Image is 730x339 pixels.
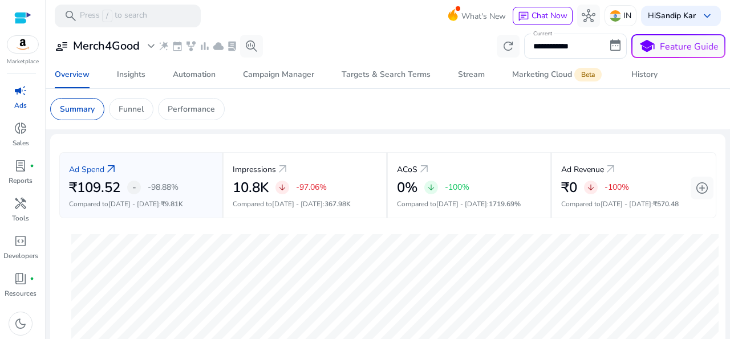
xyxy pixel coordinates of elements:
[55,71,90,79] div: Overview
[233,164,276,175] p: Impressions
[14,121,27,135] span: donut_small
[458,71,485,79] div: Stream
[161,199,183,209] span: ₹9.81K
[497,35,520,58] button: refresh
[14,317,27,330] span: dark_mode
[700,9,714,23] span: keyboard_arrow_down
[397,199,541,209] p: Compared to :
[144,39,158,53] span: expand_more
[64,9,78,23] span: search
[30,276,34,281] span: fiber_manual_record
[172,40,183,52] span: event
[104,162,118,176] a: arrow_outward
[577,5,600,27] button: hub
[12,213,29,223] p: Tools
[582,9,595,23] span: hub
[397,164,417,175] p: ACoS
[226,40,238,52] span: lab_profile
[14,197,27,210] span: handyman
[272,199,323,209] span: [DATE] - [DATE]
[73,39,140,53] h3: Merch4Good
[518,11,529,22] span: chat
[185,40,197,52] span: family_history
[631,34,725,58] button: schoolFeature Guide
[605,183,629,191] p: -100%
[639,38,655,55] span: school
[561,179,577,196] h2: ₹0
[653,199,679,209] span: ₹570.48
[80,10,147,22] p: Press to search
[436,199,487,209] span: [DATE] - [DATE]
[30,164,34,168] span: fiber_manual_record
[55,39,68,53] span: user_attributes
[158,40,169,52] span: wand_stars
[561,164,604,175] p: Ad Revenue
[233,199,377,209] p: Compared to :
[7,58,39,66] p: Marketplace
[532,10,567,21] span: Chat Now
[14,100,27,111] p: Ads
[60,103,95,115] p: Summary
[13,138,29,148] p: Sales
[445,183,469,191] p: -100%
[691,177,713,199] button: add_circle
[7,36,38,53] img: amazon.svg
[513,7,573,25] button: chatChat Now
[14,84,27,97] span: campaign
[240,35,263,58] button: search_insights
[148,183,179,191] p: -98.88%
[512,70,604,79] div: Marketing Cloud
[14,272,27,285] span: book_4
[14,159,27,173] span: lab_profile
[117,71,145,79] div: Insights
[586,183,595,192] span: arrow_downward
[427,183,436,192] span: arrow_downward
[660,40,719,54] p: Feature Guide
[173,71,216,79] div: Automation
[325,199,351,209] span: 367.98K
[601,199,651,209] span: [DATE] - [DATE]
[461,6,506,26] span: What's New
[69,164,104,175] p: Ad Spend
[69,199,213,209] p: Compared to :
[296,183,327,191] p: -97.06%
[233,179,269,196] h2: 10.8K
[9,175,33,186] p: Reports
[102,10,112,22] span: /
[14,234,27,248] span: code_blocks
[604,162,618,176] a: arrow_outward
[656,10,696,21] b: Sandip Kar
[3,251,38,261] p: Developers
[610,10,621,22] img: in.svg
[168,103,215,115] p: Performance
[278,183,287,192] span: arrow_downward
[245,39,258,53] span: search_insights
[119,103,144,115] p: Funnel
[417,162,431,176] a: arrow_outward
[561,199,707,209] p: Compared to :
[213,40,224,52] span: cloud
[69,179,120,196] h2: ₹109.52
[342,71,431,79] div: Targets & Search Terms
[199,40,210,52] span: bar_chart
[5,288,36,299] p: Resources
[276,162,290,176] a: arrow_outward
[648,12,696,20] p: Hi
[695,181,709,195] span: add_circle
[501,39,515,53] span: refresh
[132,181,136,194] span: -
[489,199,521,209] span: 1719.69%
[623,6,631,26] p: IN
[631,71,658,79] div: History
[243,71,314,79] div: Campaign Manager
[108,199,159,209] span: [DATE] - [DATE]
[574,68,602,81] span: Beta
[397,179,417,196] h2: 0%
